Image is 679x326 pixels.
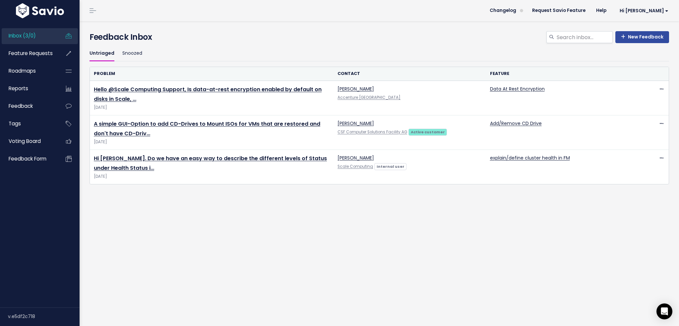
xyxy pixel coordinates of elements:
[620,8,668,13] span: Hi [PERSON_NAME]
[338,86,374,92] a: [PERSON_NAME]
[90,46,114,61] a: Untriaged
[556,31,613,43] input: Search inbox...
[94,173,330,180] span: [DATE]
[94,120,320,137] a: A simple GUI-Option to add CD-Drives to Mount ISOs for VMs that are restored and don't have CD-Driv…
[122,46,142,61] a: Snoozed
[2,63,55,79] a: Roadmaps
[94,139,330,146] span: [DATE]
[490,120,542,127] a: Add/Remove CD Drive
[490,155,570,161] a: explain/define cluster health in FM
[338,129,407,135] a: CSF Computer Solutions Facility AG
[338,120,374,127] a: [PERSON_NAME]
[377,164,404,169] strong: Internal user
[2,134,55,149] a: Voting Board
[408,128,447,135] a: Active customer
[527,6,591,16] a: Request Savio Feature
[411,129,445,135] strong: Active customer
[2,46,55,61] a: Feature Requests
[338,155,374,161] a: [PERSON_NAME]
[9,85,28,92] span: Reports
[612,6,674,16] a: Hi [PERSON_NAME]
[9,67,36,74] span: Roadmaps
[9,102,33,109] span: Feedback
[2,98,55,114] a: Feedback
[14,3,66,18] img: logo-white.9d6f32f41409.svg
[591,6,612,16] a: Help
[90,67,334,81] th: Problem
[338,95,401,100] a: Accenture [GEOGRAPHIC_DATA]
[9,155,46,162] span: Feedback form
[338,164,373,169] a: Scale Computing
[2,151,55,166] a: Feedback form
[2,116,55,131] a: Tags
[2,81,55,96] a: Reports
[9,120,21,127] span: Tags
[9,32,36,39] span: Inbox (3/0)
[94,104,330,111] span: [DATE]
[490,8,516,13] span: Changelog
[8,308,80,325] div: v.e5df2c718
[94,155,327,172] a: Hi [PERSON_NAME]. Do we have an easy way to describe the different levels of Status under Health ...
[615,31,669,43] a: New Feedback
[2,28,55,43] a: Inbox (3/0)
[490,86,545,92] a: Data At Rest Encryption
[94,86,322,103] a: Hello @Scale Computing Support, Is data-at-rest encryption enabled by default on disks in Scale, …
[374,163,406,169] a: Internal user
[9,138,41,145] span: Voting Board
[9,50,53,57] span: Feature Requests
[334,67,486,81] th: Contact
[486,67,638,81] th: Feature
[656,303,672,319] div: Open Intercom Messenger
[90,31,669,43] h4: Feedback Inbox
[90,46,669,61] ul: Filter feature requests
